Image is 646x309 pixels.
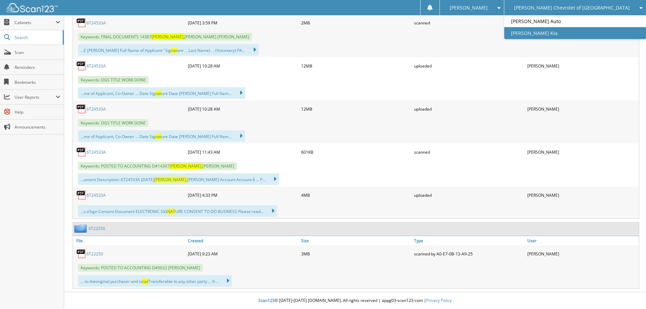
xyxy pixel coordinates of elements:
a: Type [412,236,526,245]
span: [PERSON_NAME], [152,34,184,40]
img: PDF.png [76,249,86,259]
span: User Reports [15,94,56,100]
span: [PERSON_NAME], [170,163,202,169]
span: Scan [15,50,60,55]
span: Keywords: POSTED TO ACCOUNTING D#14307 [PERSON_NAME] [78,162,237,170]
div: scanned [412,145,526,159]
span: Scan123 [258,297,275,303]
span: nat [142,278,148,284]
a: [PERSON_NAME] Auto [504,15,646,27]
span: Announcements [15,124,60,130]
span: Cabinets [15,20,56,25]
a: [PERSON_NAME] Kia [504,27,646,39]
div: [DATE] 9:23 AM [186,247,299,260]
span: Keywords: POSTED TO ACCOUNTING D#9632 [PERSON_NAME] [78,264,203,272]
div: 12MB [299,59,413,73]
a: 6T24533A [86,192,106,198]
span: Keywords: FINAL DOCUMENTS 14307 [PERSON_NAME] [PERSON_NAME] [78,33,252,41]
span: Search [15,35,59,40]
a: 6T24533A [86,106,106,112]
img: PDF.png [76,190,86,200]
div: [DATE] 10:28 AM [186,59,299,73]
span: nat [155,134,161,139]
img: PDF.png [76,104,86,114]
span: Reminders [15,64,60,70]
div: [DATE] 10:28 AM [186,102,299,116]
a: 6T22250 [86,251,103,257]
div: 12MB [299,102,413,116]
a: User [526,236,639,245]
span: nat [155,91,161,96]
span: nat [171,47,177,53]
a: 6T24533A [86,63,106,69]
a: Size [299,236,413,245]
div: uploaded [412,102,526,116]
div: © [DATE]-[DATE] [DOMAIN_NAME]. All rights reserved | appg03-scan123-com | [64,292,646,309]
div: ...ument Description: 6724533A [DATE] [PERSON_NAME] Account Account 6 ... P... [78,173,279,185]
span: Keywords: DGS TITLE WORK DONE [78,119,149,127]
img: PDF.png [76,147,86,157]
img: PDF.png [76,18,86,28]
span: [PERSON_NAME] [450,6,488,10]
a: File [73,236,186,245]
div: ...me of Applicant, Co-Owner ... Date Sig ure Date [PERSON_NAME] Full Nam... [78,130,245,142]
div: ...E [PERSON_NAME] Full Name of Applicant ‘ Sig ure ... Last Name) . . (Voluntary) PA... [78,44,259,56]
div: 4MB [299,188,413,202]
span: Keywords: DGS TITLE WORK DONE [78,76,149,84]
span: NAT [167,209,175,214]
div: [DATE] 4:33 PM [186,188,299,202]
div: ... to theonginal purchaser and is Transferable to any other party ... fr... [78,275,232,287]
div: [DATE] 11:43 AM [186,145,299,159]
a: 6T24533A [86,149,106,155]
img: scan123-logo-white.svg [7,3,58,12]
div: 601KB [299,145,413,159]
div: 2MB [299,16,413,30]
div: [PERSON_NAME] [526,188,639,202]
span: Bookmarks [15,79,60,85]
div: [PERSON_NAME] [526,59,639,73]
iframe: Chat Widget [612,276,646,309]
span: [PERSON_NAME] Chevrolet of [GEOGRAPHIC_DATA] [514,6,630,10]
a: 6T24533A [86,20,106,26]
img: PDF.png [76,61,86,71]
a: Privacy Policy [426,297,452,303]
div: uploaded [412,59,526,73]
span: [PERSON_NAME], [154,177,187,182]
div: [PERSON_NAME] [526,145,639,159]
img: folder2.png [74,224,89,233]
a: Created [186,236,299,245]
a: 6T22250 [89,226,105,231]
div: ...s eSign Consent Document ELECTRONIC SIG URE CONSENT TO DO BUSINESS Please read... [78,205,277,217]
div: uploaded [412,188,526,202]
div: [DATE] 3:59 PM [186,16,299,30]
div: scanned [412,16,526,30]
span: Help [15,109,60,115]
div: [PERSON_NAME] [526,102,639,116]
div: scanned by A0-E7-0B-13-A9-25 [412,247,526,260]
div: 3MB [299,247,413,260]
div: [PERSON_NAME] [526,247,639,260]
div: ...me of Applicant, Co-Owner ... Date Sig ure Date [PERSON_NAME] Full Nam... [78,87,245,99]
